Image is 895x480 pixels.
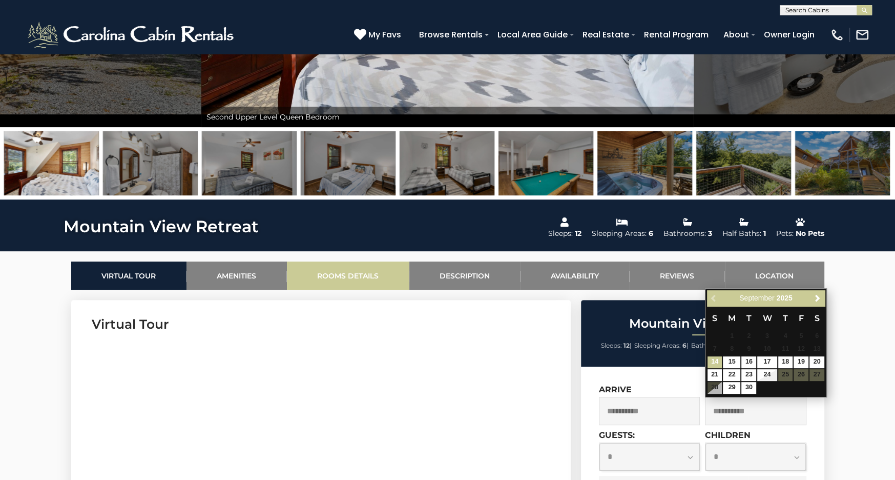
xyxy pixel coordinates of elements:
[287,262,409,290] a: Rooms Details
[601,339,632,352] li: |
[830,28,844,42] img: phone-regular-white.png
[741,356,757,369] td: $227
[718,26,754,44] a: About
[707,369,723,382] td: $227
[757,330,777,343] td: Checkout must be after start date
[815,313,820,323] span: Saturday
[722,343,741,356] td: Checkout must be after start date
[778,330,794,343] td: Checkout must be after start date
[757,356,777,368] a: 17
[707,344,722,355] span: 7
[741,330,757,343] td: Checkout must be after start date
[682,342,686,349] strong: 6
[691,342,711,349] span: Baths:
[778,344,793,355] span: 11
[492,26,573,44] a: Local Area Guide
[630,262,725,290] a: Reviews
[793,343,809,356] td: Checkout must be after start date
[723,369,740,381] a: 22
[705,430,751,440] label: Children
[728,313,736,323] span: Monday
[725,262,824,290] a: Location
[722,382,741,394] td: $248
[723,356,740,368] a: 15
[722,369,741,382] td: $227
[811,292,824,305] a: Next
[577,26,634,44] a: Real Estate
[813,294,821,302] span: Next
[741,369,757,382] td: $227
[4,131,99,195] img: 163277310
[778,356,794,369] td: $227
[759,26,820,44] a: Owner Login
[201,107,694,127] div: Second Upper Level Queen Bedroom
[92,315,550,333] h3: Virtual Tour
[634,339,689,352] li: |
[354,28,404,42] a: My Favs
[634,342,681,349] span: Sleeping Areas:
[799,313,804,323] span: Friday
[707,356,723,369] td: $227
[757,369,777,382] td: $227
[741,382,756,394] a: 30
[757,356,777,369] td: $227
[794,344,808,355] span: 12
[757,369,777,381] a: 24
[757,343,777,356] td: Checkout must be after start date
[301,131,396,195] img: 163277332
[793,356,809,369] td: $290
[696,131,791,195] img: 163277335
[809,330,825,343] td: Checkout must be after start date
[757,344,777,355] span: 10
[71,262,186,290] a: Virtual Tour
[584,317,822,330] h2: Mountain View Retreat
[599,385,632,394] label: Arrive
[597,131,692,195] img: 163277334
[778,356,793,368] a: 18
[809,356,824,368] a: 20
[103,131,198,195] img: 163277330
[723,331,740,343] span: 1
[691,339,718,352] li: |
[762,313,772,323] span: Wednesday
[809,356,825,369] td: $290
[741,331,756,343] span: 2
[778,331,793,343] span: 4
[712,313,717,323] span: Sunday
[400,131,494,195] img: 163277311
[368,28,401,41] span: My Favs
[778,343,794,356] td: Checkout must be after start date
[795,131,890,195] img: 163277304
[746,313,752,323] span: Tuesday
[409,262,521,290] a: Description
[498,131,593,195] img: 163277312
[741,369,756,381] a: 23
[26,19,238,50] img: White-1-2.png
[601,342,622,349] span: Sleeps:
[639,26,714,44] a: Rental Program
[739,294,774,302] span: September
[707,356,722,368] a: 14
[722,330,741,343] td: Checkout must be after start date
[414,26,488,44] a: Browse Rentals
[741,343,757,356] td: Checkout must be after start date
[776,294,792,302] span: 2025
[186,262,287,290] a: Amenities
[202,131,297,195] img: 163277331
[783,313,788,323] span: Thursday
[809,331,824,343] span: 6
[707,343,723,356] td: Checkout must be after start date
[855,28,869,42] img: mail-regular-white.png
[521,262,630,290] a: Availability
[794,356,808,368] a: 19
[794,331,808,343] span: 5
[741,356,756,368] a: 16
[793,330,809,343] td: Checkout must be after start date
[722,356,741,369] td: $227
[599,430,635,440] label: Guests:
[723,344,740,355] span: 8
[741,382,757,394] td: $248
[723,382,740,394] a: 29
[757,331,777,343] span: 3
[741,344,756,355] span: 9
